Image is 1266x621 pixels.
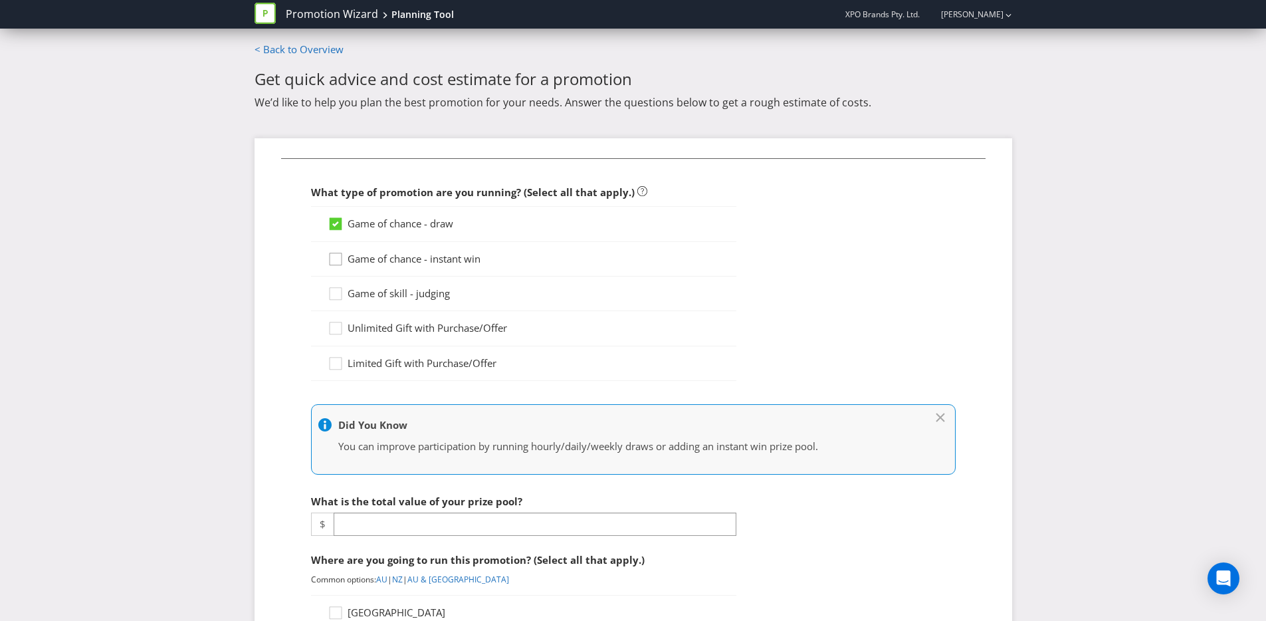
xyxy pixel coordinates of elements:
div: Planning Tool [391,8,454,21]
span: Game of skill - judging [348,287,450,300]
span: What type of promotion are you running? (Select all that apply.) [311,186,635,199]
a: [PERSON_NAME] [928,9,1003,20]
span: Game of chance - instant win [348,252,480,265]
span: $ [311,513,334,536]
p: You can improve participation by running hourly/daily/weekly draws or adding an instant win prize... [338,439,915,453]
span: Common options: [311,574,376,585]
span: | [387,574,392,585]
span: [GEOGRAPHIC_DATA] [348,606,445,619]
a: Promotion Wizard [286,7,378,22]
h2: Get quick advice and cost estimate for a promotion [255,70,1012,88]
a: AU & [GEOGRAPHIC_DATA] [407,574,509,585]
a: < Back to Overview [255,43,344,56]
div: Open Intercom Messenger [1208,562,1239,594]
p: We’d like to help you plan the best promotion for your needs. Answer the questions below to get a... [255,95,1012,110]
a: AU [376,574,387,585]
span: Unlimited Gift with Purchase/Offer [348,321,507,334]
a: NZ [392,574,403,585]
div: Where are you going to run this promotion? (Select all that apply.) [311,547,736,574]
span: What is the total value of your prize pool? [311,495,522,508]
span: XPO Brands Pty. Ltd. [845,9,920,20]
span: Game of chance - draw [348,217,453,230]
span: | [403,574,407,585]
span: Limited Gift with Purchase/Offer [348,356,496,370]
